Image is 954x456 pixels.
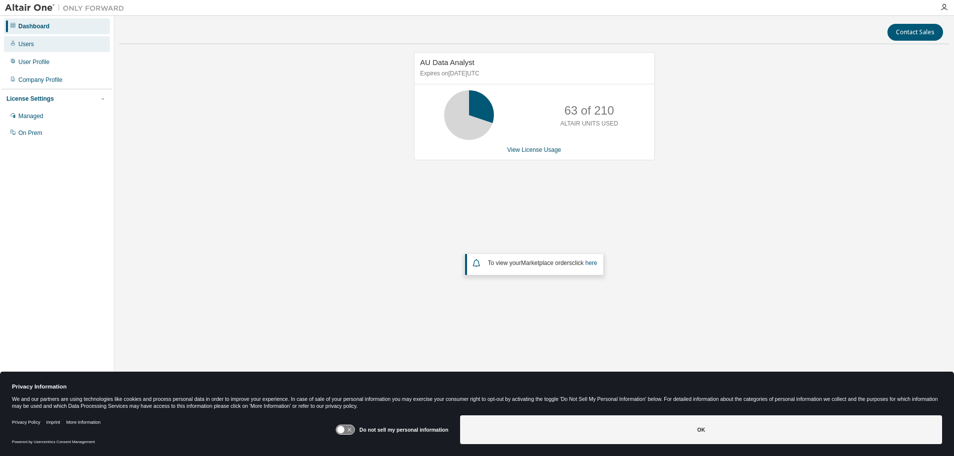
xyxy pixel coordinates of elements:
[564,102,614,119] p: 63 of 210
[5,3,129,13] img: Altair One
[521,260,572,266] em: Marketplace orders
[507,146,561,153] a: View License Usage
[6,95,54,103] div: License Settings
[420,69,646,78] p: Expires on [DATE] UTC
[420,58,475,66] span: AU Data Analyst
[18,40,34,48] div: Users
[18,58,50,66] div: User Profile
[488,260,597,266] span: To view your click
[585,260,597,266] a: here
[18,76,63,84] div: Company Profile
[18,112,43,120] div: Managed
[18,22,50,30] div: Dashboard
[18,129,42,137] div: On Prem
[887,24,943,41] button: Contact Sales
[560,120,618,128] p: ALTAIR UNITS USED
